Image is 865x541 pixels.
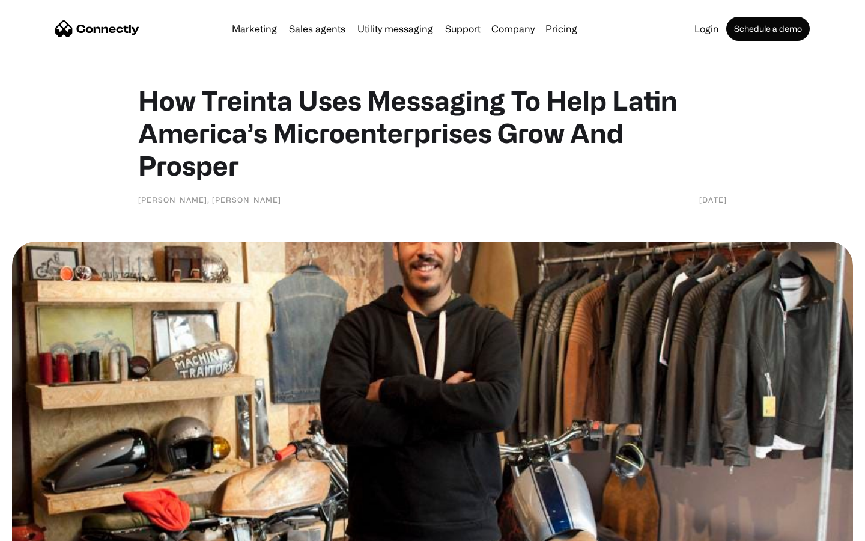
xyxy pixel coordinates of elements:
aside: Language selected: English [12,520,72,537]
a: Pricing [541,24,582,34]
a: Utility messaging [353,24,438,34]
a: Marketing [227,24,282,34]
a: Login [690,24,724,34]
ul: Language list [24,520,72,537]
a: Support [440,24,485,34]
div: [PERSON_NAME], [PERSON_NAME] [138,194,281,206]
div: Company [491,20,535,37]
div: [DATE] [699,194,727,206]
a: Schedule a demo [726,17,810,41]
a: Sales agents [284,24,350,34]
h1: How Treinta Uses Messaging To Help Latin America’s Microenterprises Grow And Prosper [138,84,727,182]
